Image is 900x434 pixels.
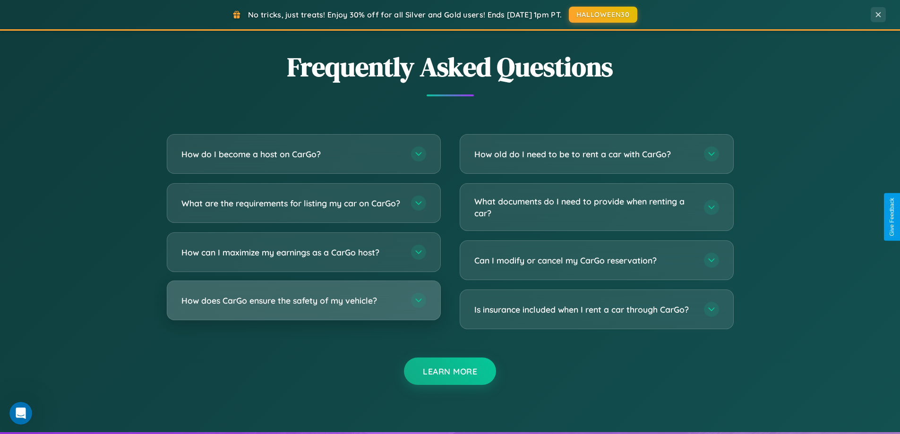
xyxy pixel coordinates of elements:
button: Learn More [404,357,496,385]
div: Give Feedback [889,198,895,236]
button: HALLOWEEN30 [569,7,637,23]
h3: How can I maximize my earnings as a CarGo host? [181,247,402,258]
h3: What documents do I need to provide when renting a car? [474,196,694,219]
span: No tricks, just treats! Enjoy 30% off for all Silver and Gold users! Ends [DATE] 1pm PT. [248,10,562,19]
iframe: Intercom live chat [9,402,32,425]
h3: What are the requirements for listing my car on CarGo? [181,197,402,209]
h2: Frequently Asked Questions [167,49,734,85]
h3: Is insurance included when I rent a car through CarGo? [474,304,694,315]
h3: Can I modify or cancel my CarGo reservation? [474,255,694,266]
h3: How does CarGo ensure the safety of my vehicle? [181,295,402,306]
h3: How do I become a host on CarGo? [181,148,402,160]
h3: How old do I need to be to rent a car with CarGo? [474,148,694,160]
